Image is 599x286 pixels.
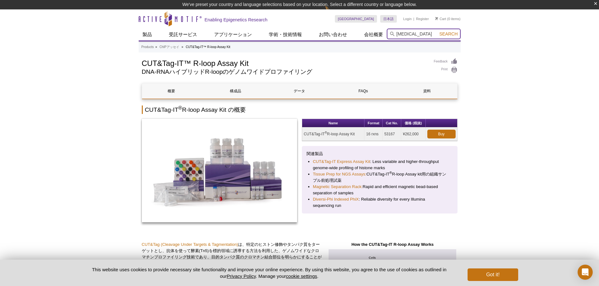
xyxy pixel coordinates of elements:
a: Privacy Policy [227,273,256,279]
strong: How the CUT&Tag-IT R-loop Assay Works [352,242,434,247]
th: Cat No. [383,119,401,127]
p: は、特定のヒストン修飾やタンパク質をターゲットとし、抗体を使って酵素(Tn5)を標的領域に誘導する方法を利用した、ゲノムワイドなクロマチンプロファイリング技術であり、目的タンパク質のクロマチン結... [142,241,323,279]
div: Open Intercom Messenger [578,265,593,280]
a: 構成品 [206,84,265,99]
li: CUT&Tag-IT R-loop Assay kit用の組織サンプル前処理試薬 [313,171,446,184]
th: Format [364,119,383,127]
h2: CUT&Tag-IT R-loop Assay Kit の概要 [142,105,458,114]
a: 学術・技術情報 [265,29,306,40]
li: (0 items) [435,15,461,23]
button: cookie settings [286,273,317,279]
h2: Enabling Epigenetics Research [205,17,268,23]
h1: CUT&Tag-IT™ R-loop Assay Kit [142,58,428,67]
a: ChIPアッセイ [159,44,179,50]
td: 16 rxns [364,127,383,141]
sup: ® [325,131,327,134]
a: Cart [435,17,446,21]
input: Keyword, Cat. No. [387,29,461,39]
a: Buy [427,130,456,138]
a: Tissue Prep for NGS Assays: [313,171,366,177]
td: ¥262,000 [401,127,425,141]
a: Magnetic Separation Rack: [313,184,363,190]
a: Print [434,67,458,73]
img: Your Cart [435,17,438,20]
a: 概要 [142,84,201,99]
h2: DNA-RNAハイブリッドR-loopのゲノムワイドプロファイリング [142,69,428,75]
a: Login [403,17,412,21]
a: [GEOGRAPHIC_DATA] [335,15,377,23]
a: 受託サービス [165,29,201,40]
li: » [155,45,157,49]
sup: ® [178,105,182,111]
a: 会社概要 [360,29,387,40]
a: お問い合わせ [315,29,351,40]
td: 53167 [383,127,401,141]
sup: ® [390,171,392,175]
a: データ [270,84,329,99]
a: CUT&Tag-IT Express Assay Kit [313,159,370,165]
a: FAQs [334,84,393,99]
img: CUT&Tag-IT<sup>®</sup> R-loop Assay Kit [142,119,297,222]
button: Got it! [468,268,518,281]
th: Name [302,119,364,127]
a: Feedback [434,58,458,65]
a: CUT&Tag (Cleavage Under Targets & Tagmentation) [142,242,238,247]
a: 製品 [139,29,156,40]
p: 関連製品 [307,151,453,157]
li: : Reliable diversity for every Illumina sequencing run [313,196,446,209]
li: | [413,15,414,23]
span: Search [439,31,458,36]
li: : Less variable and higher-throughput genome-wide profiling of histone marks [313,159,446,171]
li: Rapid and efficient magnetic bead-based separation of samples [313,184,446,196]
a: Register [416,17,429,21]
p: This website uses cookies to provide necessary site functionality and improve your online experie... [81,266,458,279]
th: 価格 (税抜) [401,119,425,127]
a: 日本語 [380,15,397,23]
a: Products [141,44,154,50]
img: Change Here [325,5,341,19]
td: CUT&Tag-IT R-loop Assay Kit [302,127,364,141]
a: アプリケーション [210,29,256,40]
li: CUT&Tag-IT™ R-loop Assay Kit [186,45,230,49]
a: 資料 [397,84,457,99]
button: Search [437,31,459,37]
a: Diversi-Phi Indexed PhiX [313,196,359,202]
li: » [181,45,183,49]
